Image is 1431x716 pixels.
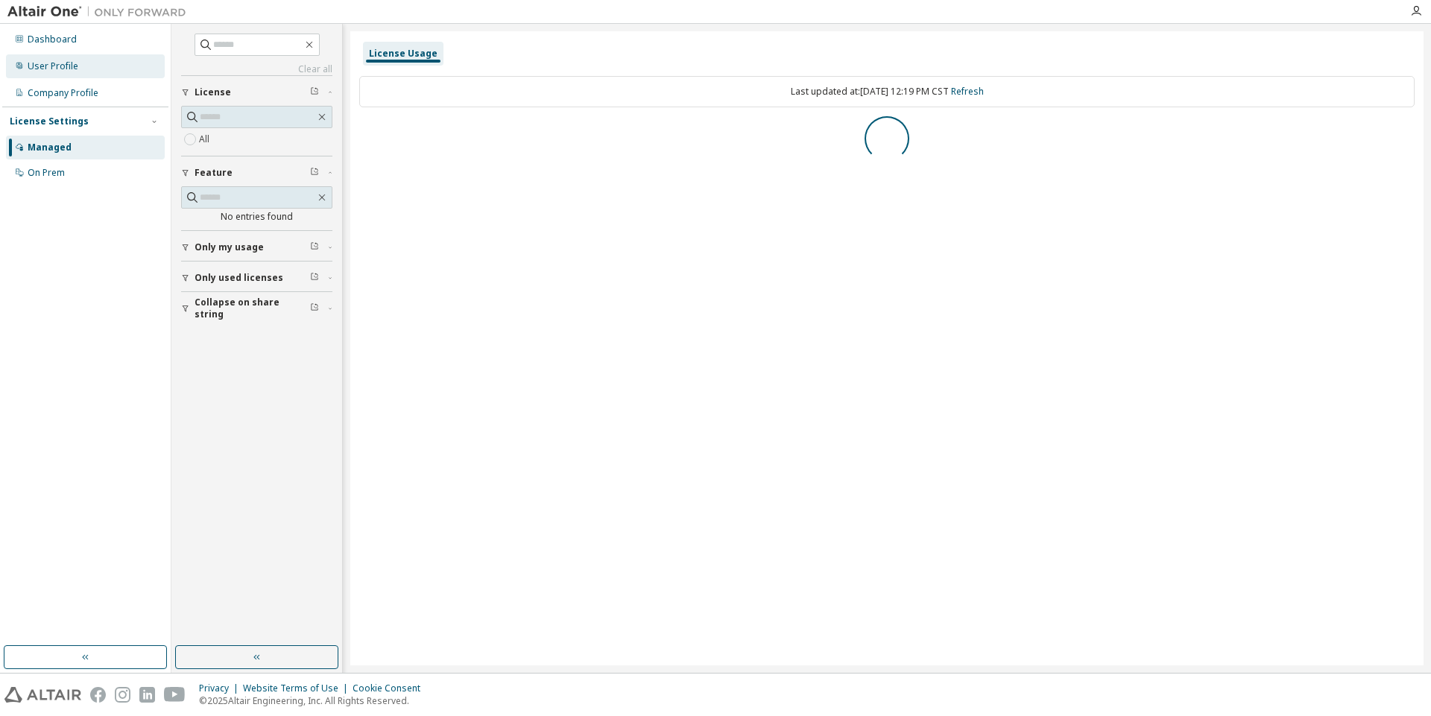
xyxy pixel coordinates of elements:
div: License Settings [10,115,89,127]
img: instagram.svg [115,687,130,703]
span: Clear filter [310,302,319,314]
label: All [199,130,212,148]
a: Refresh [951,85,984,98]
img: facebook.svg [90,687,106,703]
div: On Prem [28,167,65,179]
div: License Usage [369,48,437,60]
div: Last updated at: [DATE] 12:19 PM CST [359,76,1415,107]
span: Collapse on share string [195,297,310,320]
p: © 2025 Altair Engineering, Inc. All Rights Reserved. [199,694,429,707]
button: Feature [181,156,332,189]
img: linkedin.svg [139,687,155,703]
div: Privacy [199,682,243,694]
span: Only used licenses [195,272,283,284]
div: No entries found [181,211,332,223]
span: Feature [195,167,233,179]
img: altair_logo.svg [4,687,81,703]
div: Dashboard [28,34,77,45]
button: License [181,76,332,109]
button: Only my usage [181,231,332,264]
div: Cookie Consent [353,682,429,694]
span: Clear filter [310,272,319,284]
img: Altair One [7,4,194,19]
button: Only used licenses [181,262,332,294]
span: Clear filter [310,241,319,253]
button: Collapse on share string [181,292,332,325]
img: youtube.svg [164,687,186,703]
div: Company Profile [28,87,98,99]
span: License [195,86,231,98]
a: Clear all [181,63,332,75]
div: Website Terms of Use [243,682,353,694]
span: Only my usage [195,241,264,253]
span: Clear filter [310,167,319,179]
span: Clear filter [310,86,319,98]
div: Managed [28,142,72,153]
div: User Profile [28,60,78,72]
